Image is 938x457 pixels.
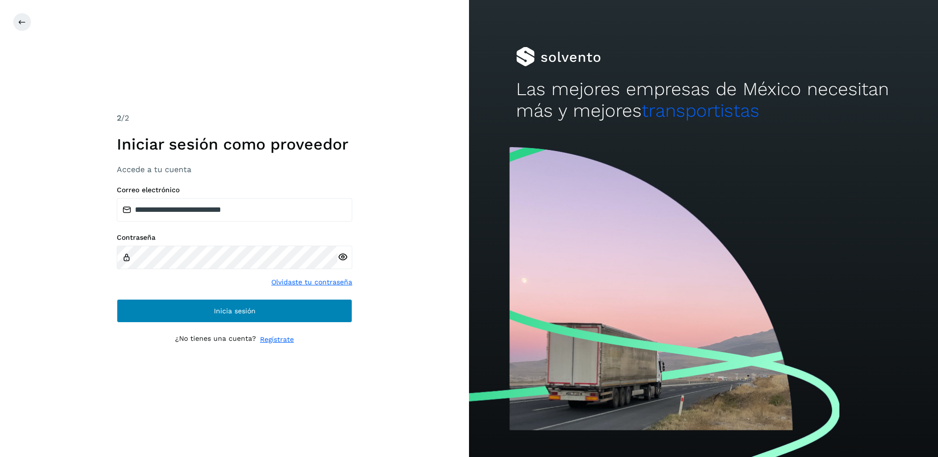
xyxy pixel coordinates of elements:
[516,78,891,122] h2: Las mejores empresas de México necesitan más y mejores
[117,135,352,153] h1: Iniciar sesión como proveedor
[117,113,121,123] span: 2
[117,233,352,242] label: Contraseña
[642,100,759,121] span: transportistas
[117,299,352,323] button: Inicia sesión
[260,334,294,345] a: Regístrate
[175,334,256,345] p: ¿No tienes una cuenta?
[117,186,352,194] label: Correo electrónico
[271,277,352,287] a: Olvidaste tu contraseña
[117,112,352,124] div: /2
[117,165,352,174] h3: Accede a tu cuenta
[214,307,256,314] span: Inicia sesión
